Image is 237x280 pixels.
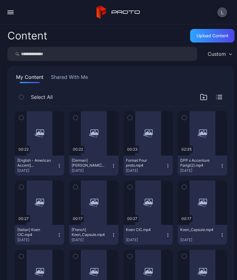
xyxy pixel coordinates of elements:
[180,158,214,168] div: DPP x Accenture Parigi(2).mp4
[126,227,160,232] div: Koen CIC.mp4
[69,156,118,176] button: [German] [PERSON_NAME] TFR 2025 PROTO(1).mp4[DATE]
[17,158,51,168] div: [English - American Accent] Lino TFR 2025 PROTO(1).mp4
[208,51,226,57] div: Custom
[217,7,227,17] button: L
[123,225,173,245] button: Koen CIC.mp4[DATE]
[17,237,57,242] div: [DATE]
[126,168,165,173] div: [DATE]
[205,47,235,61] button: Custom
[126,237,165,242] div: [DATE]
[178,156,227,176] button: DPP x Accenture Parigi(2).mp4[DATE]
[197,33,228,38] div: Upload Content
[17,168,57,173] div: [DATE]
[72,227,106,237] div: [French] Koen_Capsule.mp4
[69,225,118,245] button: [French] Koen_Capsule.mp4[DATE]
[180,237,220,242] div: [DATE]
[15,156,64,176] button: [English - American Accent] [PERSON_NAME] TFR 2025 PROTO(1).mp4[DATE]
[178,225,227,245] button: Koen_Capsule.mp4[DATE]
[126,158,160,168] div: Format Pour proto.mp4
[72,168,111,173] div: [DATE]
[123,156,173,176] button: Format Pour proto.mp4[DATE]
[180,227,214,232] div: Koen_Capsule.mp4
[15,225,64,245] button: [Italian] Koen CIC.mp4[DATE]
[7,30,47,41] div: Content
[72,237,111,242] div: [DATE]
[31,93,53,101] span: Select All
[180,168,220,173] div: [DATE]
[190,29,235,43] button: Upload Content
[72,158,106,168] div: [German] Lino TFR 2025 PROTO(1).mp4
[17,227,51,237] div: [Italian] Koen CIC.mp4
[15,73,45,83] button: My Content
[50,73,89,83] button: Shared With Me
